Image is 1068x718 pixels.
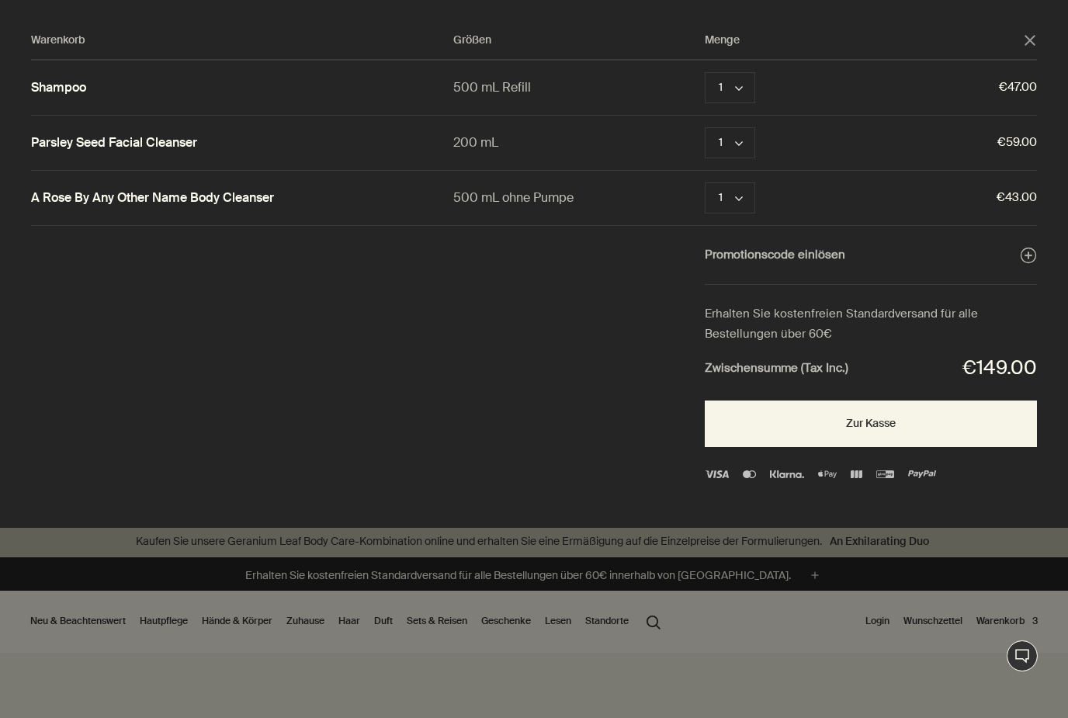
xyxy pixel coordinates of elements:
[705,470,729,478] img: Visa Logo
[818,470,837,478] img: Apple Pay
[31,80,86,96] a: Shampoo
[908,470,936,478] img: PayPal Logo
[705,31,1023,50] div: Menge
[743,470,755,478] img: Mastercard Logo
[798,578,1052,702] div: Aesop sagt „Unsere Consultants stehen Ihnen jetzt für eine persönliche Produktberatung zur Verfüg...
[705,401,1037,447] button: Zur Kasse
[453,77,705,98] div: 500 mL Refill
[828,188,1037,208] span: €43.00
[31,190,274,206] a: A Rose By Any Other Name Body Cleanser
[453,132,705,153] div: 200 mL
[705,245,1037,265] button: Promotionscode einlösen
[705,127,755,158] button: Menge 1
[453,31,705,50] div: Größen
[31,31,453,50] div: Warenkorb
[705,72,755,103] button: Menge 1
[1023,33,1037,47] button: Schließen
[31,135,197,151] a: Parsley Seed Facial Cleanser
[453,187,705,208] div: 500 mL ohne Pumpe
[876,470,894,478] img: giropay
[962,352,1037,385] div: €149.00
[770,470,804,478] img: klarna (1)
[828,78,1037,98] span: €47.00
[828,133,1037,153] span: €59.00
[705,182,755,213] button: Menge 1
[705,359,848,379] strong: Zwischensumme (Tax Inc.)
[851,470,862,478] img: JBC Logo
[705,304,1037,344] div: Erhalten Sie kostenfreien Standardversand für alle Bestellungen über 60€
